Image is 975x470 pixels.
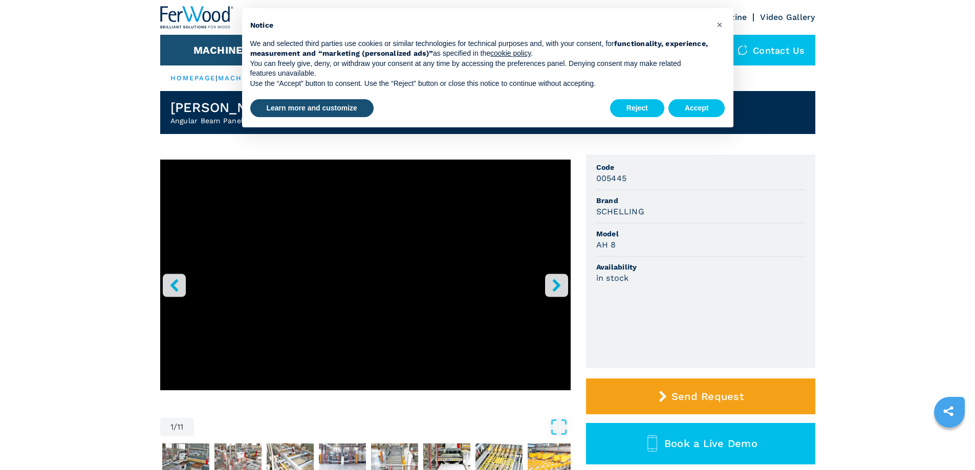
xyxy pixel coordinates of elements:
[596,206,644,217] h3: SCHELLING
[596,272,629,284] h3: in stock
[163,274,186,297] button: left-button
[197,418,568,436] button: Open Fullscreen
[596,162,805,172] span: Code
[586,378,815,414] button: Send Request
[712,16,728,33] button: Close this notice
[490,49,531,57] a: cookie policy
[586,423,815,464] button: Book a Live Demo
[936,398,961,424] a: sharethis
[250,59,709,79] p: You can freely give, deny, or withdraw your consent at any time by accessing the preferences pane...
[170,74,216,82] a: HOMEPAGE
[545,274,568,297] button: right-button
[610,99,664,118] button: Reject
[160,160,571,390] iframe: YouTube video player
[250,20,709,31] h2: Notice
[250,39,708,58] strong: functionality, experience, measurement and “marketing (personalized ads)”
[671,390,744,402] span: Send Request
[250,79,709,89] p: Use the “Accept” button to consent. Use the “Reject” button or close this notice to continue with...
[250,99,374,118] button: Learn more and customize
[727,35,815,65] div: Contact us
[170,116,327,126] h2: Angular Beam Panel Saws
[170,423,174,431] span: 1
[596,239,616,251] h3: AH 8
[596,172,627,184] h3: 005445
[738,45,748,55] img: Contact us
[664,437,757,450] span: Book a Live Demo
[174,423,177,431] span: /
[596,195,805,206] span: Brand
[760,12,815,22] a: Video Gallery
[250,39,709,59] p: We and selected third parties use cookies or similar technologies for technical purposes and, wit...
[717,18,723,31] span: ×
[218,74,262,82] a: machines
[931,424,967,462] iframe: Chat
[170,99,327,116] h1: [PERSON_NAME] - AH 8
[160,6,234,29] img: Ferwood
[215,74,218,82] span: |
[193,44,250,56] button: Machines
[596,229,805,239] span: Model
[177,423,184,431] span: 11
[596,262,805,272] span: Availability
[160,160,571,408] div: Go to Slide 1
[668,99,725,118] button: Accept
